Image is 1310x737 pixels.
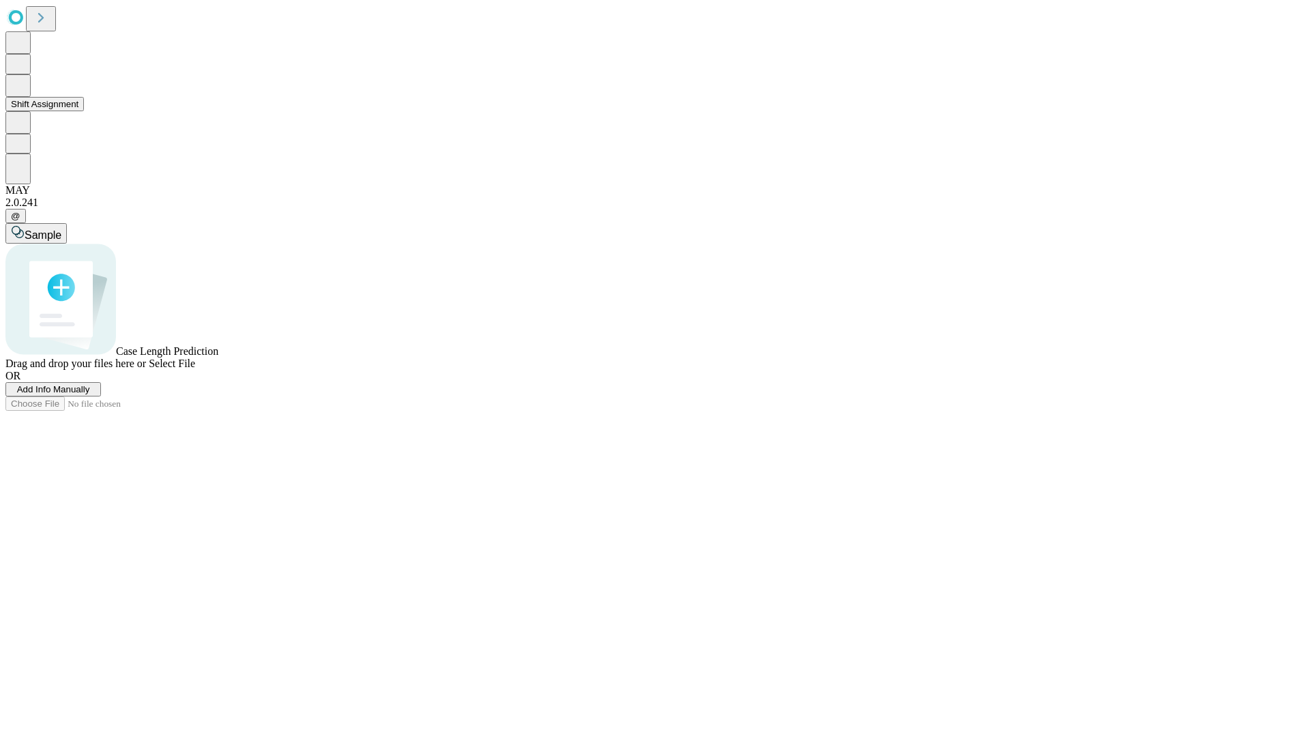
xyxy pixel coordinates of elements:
[11,211,20,221] span: @
[17,384,90,394] span: Add Info Manually
[5,382,101,396] button: Add Info Manually
[5,97,84,111] button: Shift Assignment
[5,209,26,223] button: @
[5,358,146,369] span: Drag and drop your files here or
[116,345,218,357] span: Case Length Prediction
[5,184,1305,197] div: MAY
[25,229,61,241] span: Sample
[5,223,67,244] button: Sample
[5,370,20,381] span: OR
[149,358,195,369] span: Select File
[5,197,1305,209] div: 2.0.241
